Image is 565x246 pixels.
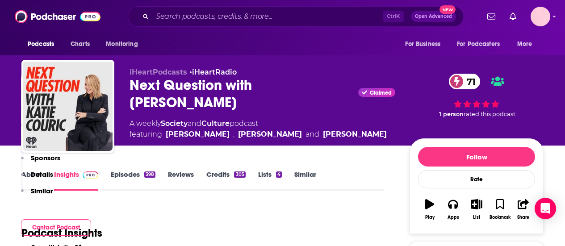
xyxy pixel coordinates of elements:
[168,170,194,191] a: Reviews
[130,118,387,140] div: A weekly podcast
[233,129,234,140] span: ,
[517,38,532,50] span: More
[425,215,435,220] div: Play
[441,193,465,225] button: Apps
[161,119,188,128] a: Society
[488,193,511,225] button: Bookmark
[21,36,66,53] button: open menu
[399,36,452,53] button: open menu
[128,6,464,27] div: Search podcasts, credits, & more...
[65,36,95,53] a: Charts
[306,129,319,140] span: and
[451,36,513,53] button: open menu
[418,170,535,188] div: Rate
[130,68,187,76] span: iHeartPodcasts
[23,62,113,151] img: Next Question with Katie Couric
[531,7,550,26] button: Show profile menu
[512,193,535,225] button: Share
[294,170,316,191] a: Similar
[130,129,387,140] span: featuring
[258,170,282,191] a: Lists4
[21,187,53,203] button: Similar
[21,219,91,236] button: Contact Podcast
[439,111,464,117] span: 1 person
[192,68,237,76] a: iHeartRadio
[383,11,404,22] span: Ctrl K
[415,14,452,19] span: Open Advanced
[71,38,90,50] span: Charts
[201,119,230,128] a: Culture
[484,9,499,24] a: Show notifications dropdown
[188,119,201,128] span: and
[21,170,53,187] button: Details
[511,36,544,53] button: open menu
[152,9,383,24] input: Search podcasts, credits, & more...
[370,91,392,95] span: Claimed
[517,215,529,220] div: Share
[276,171,282,178] div: 4
[31,187,53,195] p: Similar
[15,8,100,25] img: Podchaser - Follow, Share and Rate Podcasts
[464,111,515,117] span: rated this podcast
[457,38,500,50] span: For Podcasters
[206,170,245,191] a: Credits305
[189,68,237,76] span: •
[473,215,480,220] div: List
[28,38,54,50] span: Podcasts
[449,74,480,89] a: 71
[490,215,511,220] div: Bookmark
[106,38,138,50] span: Monitoring
[144,171,155,178] div: 398
[31,170,53,179] p: Details
[531,7,550,26] img: User Profile
[238,129,302,140] div: [PERSON_NAME]
[418,147,535,167] button: Follow
[100,36,149,53] button: open menu
[234,171,245,178] div: 305
[323,129,387,140] div: [PERSON_NAME]
[410,68,544,124] div: 71 1 personrated this podcast
[439,5,456,14] span: New
[506,9,520,24] a: Show notifications dropdown
[531,7,550,26] span: Logged in as abbydeg
[411,11,456,22] button: Open AdvancedNew
[418,193,441,225] button: Play
[535,198,556,219] div: Open Intercom Messenger
[111,170,155,191] a: Episodes398
[458,74,480,89] span: 71
[405,38,440,50] span: For Business
[465,193,488,225] button: List
[166,129,230,140] a: Katie Couric
[448,215,459,220] div: Apps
